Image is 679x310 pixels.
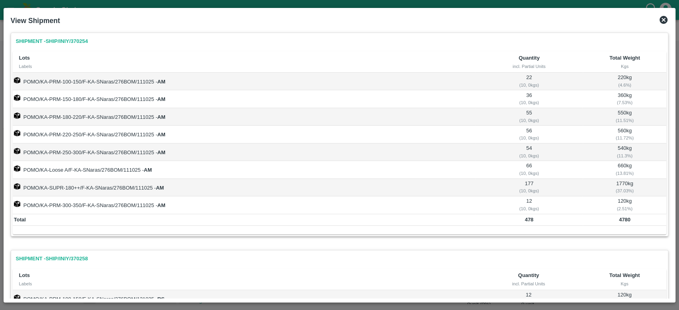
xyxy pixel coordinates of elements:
div: ( 10, 0 kgs) [477,117,582,124]
td: 120 kg [582,290,666,308]
img: box [14,165,20,172]
td: POMO/KA-PRM-100-150/F-KA-SNaras/276BOM/121025 - [13,290,475,308]
div: ( 37.03 %) [584,187,665,194]
strong: AM [156,185,164,191]
div: ( 10, 0 kgs) [477,99,582,106]
div: Kgs [589,280,660,287]
td: POMO/KA-PRM-220-250/F-KA-SNaras/276BOM/111025 - [13,126,475,143]
div: ( 4.6 %) [584,81,665,89]
td: 120 kg [583,196,666,214]
td: 12 [475,196,583,214]
b: Quantity [518,272,539,278]
b: Total [14,217,26,223]
div: ( 10, 0 kgs) [477,81,582,89]
td: POMO/KA-PRM-100-150/F-KA-SNaras/276BOM/111025 - [13,73,475,90]
td: 550 kg [583,108,666,126]
td: POMO/KA-PRM-250-300/F-KA-SNaras/276BOM/111025 - [13,143,475,161]
td: 220 kg [583,73,666,90]
td: 1770 kg [583,179,666,196]
td: 360 kg [583,90,666,108]
td: 660 kg [583,161,666,178]
b: View Shipment [11,17,60,25]
strong: AM [157,79,165,85]
img: box [14,183,20,190]
div: ( 2.51 %) [584,205,665,212]
td: 66 [475,161,583,178]
div: ( 10, 0 kgs) [477,152,582,159]
b: Quantity [519,55,540,61]
b: 4780 [619,217,630,223]
img: box [14,77,20,83]
div: ( 10, 0 kgs) [477,170,582,177]
img: box [14,148,20,154]
div: ( 10, 0 kgs) [477,134,582,141]
strong: AM [144,167,152,173]
img: box [14,112,20,119]
strong: AM [157,202,165,208]
img: box [14,201,20,207]
div: ( 13.81 %) [584,170,665,177]
strong: RS [157,296,164,302]
div: incl. Partial Units [481,280,576,287]
td: POMO/KA-PRM-180-220/F-KA-SNaras/276BOM/111025 - [13,108,475,126]
img: box [14,294,20,301]
strong: AM [157,96,165,102]
a: Shipment -SHIP/INIY/370254 [13,35,91,48]
td: POMO/KA-PRM-300-350/F-KA-SNaras/276BOM/111025 - [13,196,475,214]
b: Lots [19,272,30,278]
td: 540 kg [583,143,666,161]
div: Labels [19,63,469,70]
div: ( 7.53 %) [584,99,665,106]
b: Total Weight [609,55,640,61]
td: 36 [475,90,583,108]
div: ( 11.72 %) [584,134,665,141]
td: POMO/KA-PRM-150-180/F-KA-SNaras/276BOM/111025 - [13,90,475,108]
td: 54 [475,143,583,161]
td: 177 [475,179,583,196]
td: POMO/KA-Loose A/F-KA-SNaras/276BOM/111025 - [13,161,475,178]
td: 12 [475,290,582,308]
div: ( 10, 0 kgs) [477,187,582,194]
img: box [14,95,20,101]
strong: AM [157,149,165,155]
b: 478 [525,217,533,223]
div: ( 11.3 %) [584,152,665,159]
b: Total Weight [609,272,640,278]
td: 55 [475,108,583,126]
td: 56 [475,126,583,143]
img: box [14,130,20,136]
td: 22 [475,73,583,90]
div: Kgs [589,63,660,70]
strong: AM [157,114,165,120]
div: ( 11.51 %) [584,117,665,124]
strong: AM [157,132,165,138]
a: Shipment -SHIP/INIY/370258 [13,252,91,266]
div: Labels [19,280,468,287]
div: ( 10, 0 kgs) [477,205,582,212]
div: incl. Partial Units [482,63,576,70]
td: 560 kg [583,126,666,143]
td: POMO/KA-SUPR-180++/F-KA-SNaras/276BOM/111025 - [13,179,475,196]
b: Lots [19,55,30,61]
